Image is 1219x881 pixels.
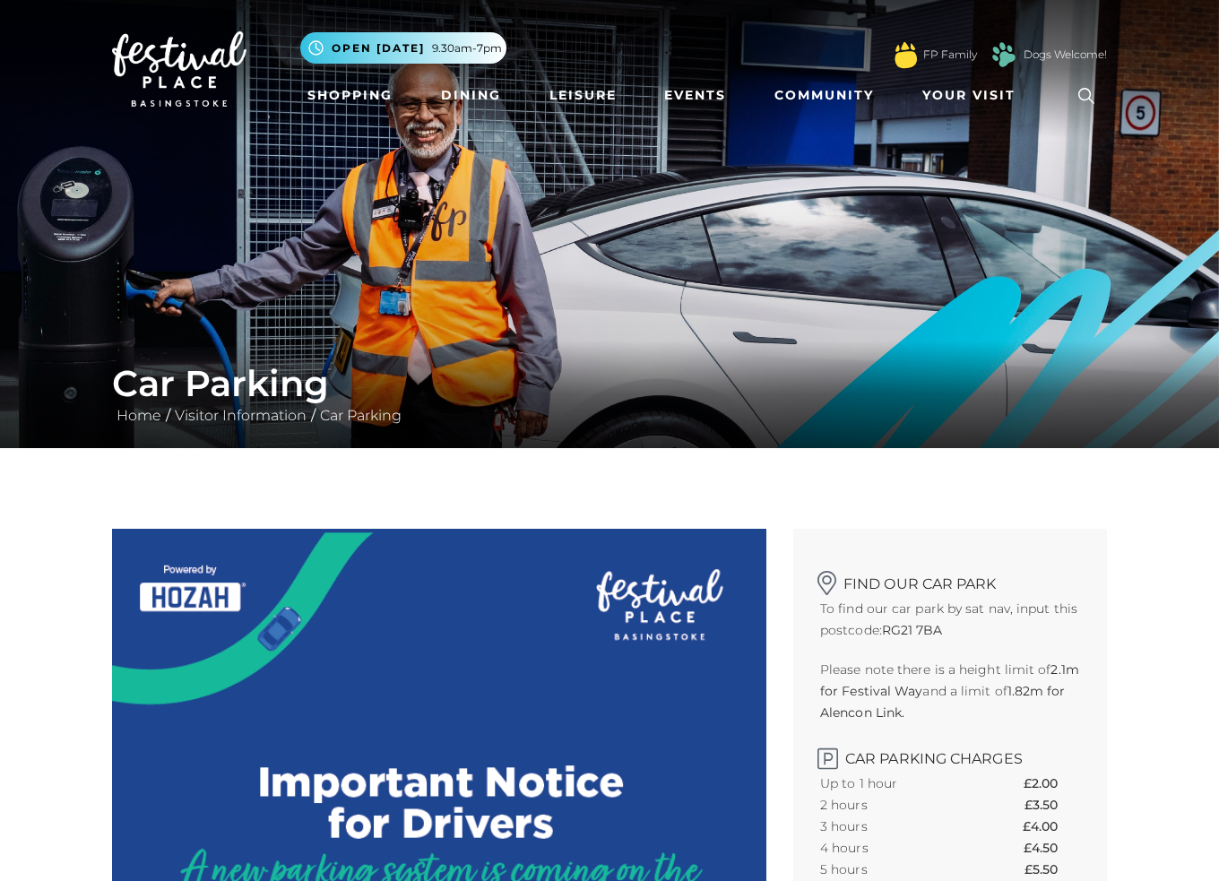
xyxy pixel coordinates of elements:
h1: Car Parking [112,362,1107,405]
th: £5.50 [1024,859,1080,880]
a: Events [657,79,733,112]
th: 2 hours [820,794,964,816]
a: Car Parking [316,407,406,424]
h2: Car Parking Charges [820,741,1080,767]
div: / / [99,362,1120,427]
h2: Find our car park [820,565,1080,592]
th: £2.00 [1024,773,1080,794]
a: Shopping [300,79,400,112]
th: £4.00 [1023,816,1080,837]
a: Dogs Welcome! [1024,47,1107,63]
th: 3 hours [820,816,964,837]
th: £4.50 [1024,837,1080,859]
th: 5 hours [820,859,964,880]
a: Community [767,79,881,112]
a: Dining [434,79,508,112]
img: Festival Place Logo [112,31,246,107]
button: Open [DATE] 9.30am-7pm [300,32,506,64]
span: Open [DATE] [332,40,425,56]
th: Up to 1 hour [820,773,964,794]
th: £3.50 [1024,794,1080,816]
strong: RG21 7BA [882,622,943,638]
a: Visitor Information [170,407,311,424]
p: Please note there is a height limit of and a limit of [820,659,1080,723]
span: 9.30am-7pm [432,40,502,56]
th: 4 hours [820,837,964,859]
a: Leisure [542,79,624,112]
a: Home [112,407,166,424]
a: FP Family [923,47,977,63]
a: Your Visit [915,79,1032,112]
p: To find our car park by sat nav, input this postcode: [820,598,1080,641]
span: Your Visit [922,86,1016,105]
